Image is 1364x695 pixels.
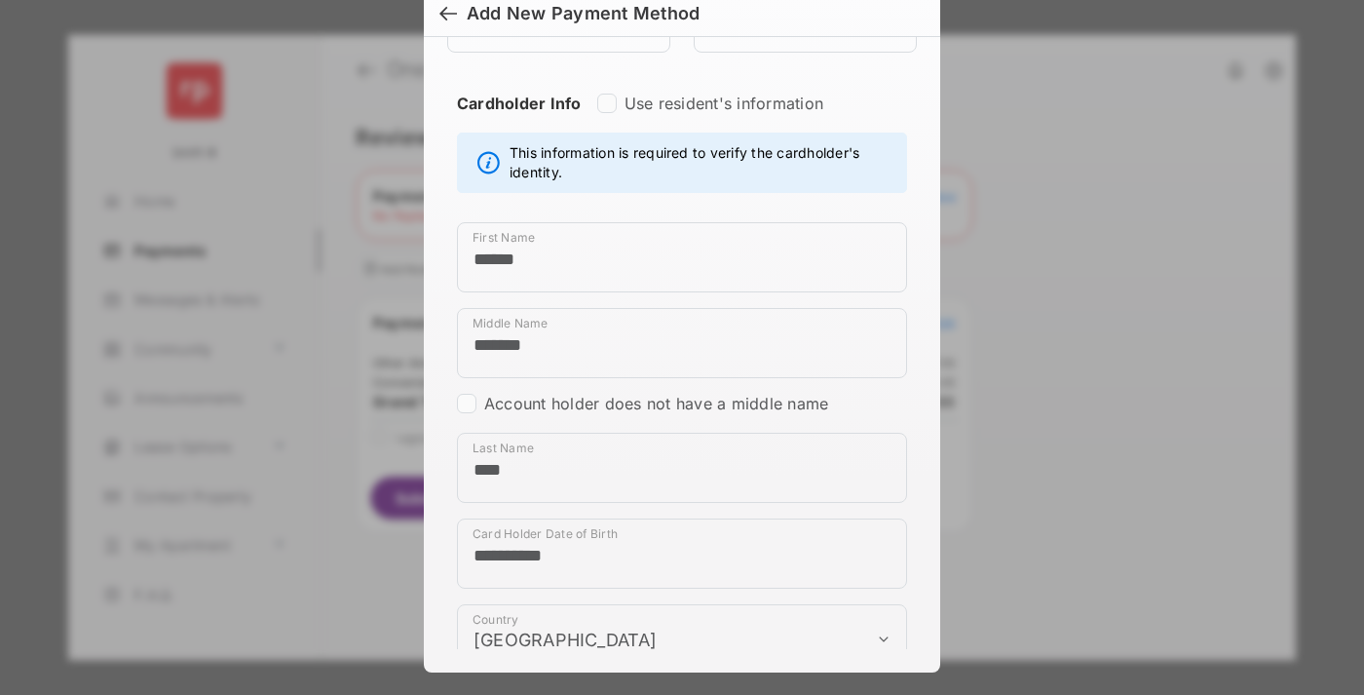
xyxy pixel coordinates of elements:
[457,94,582,148] strong: Cardholder Info
[510,143,896,182] span: This information is required to verify the cardholder's identity.
[457,604,907,675] div: payment_method_screening[postal_addresses][country]
[484,394,828,413] label: Account holder does not have a middle name
[625,94,823,113] label: Use resident's information
[467,3,700,24] div: Add New Payment Method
